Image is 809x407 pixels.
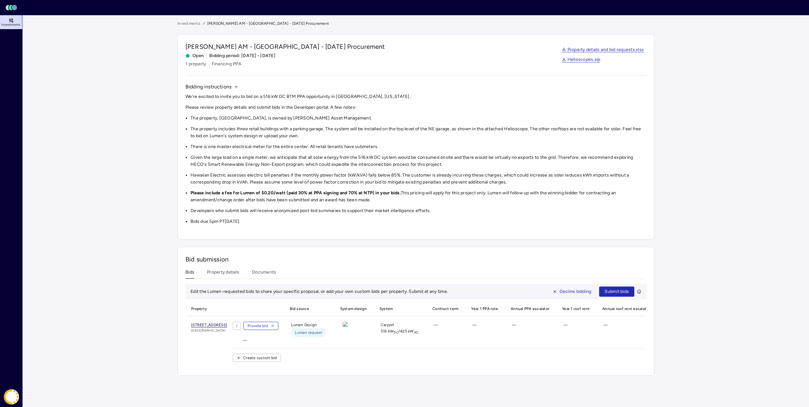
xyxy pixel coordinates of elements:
span: Bidding instructions [185,83,231,91]
button: Create custom bid [233,354,281,362]
button: Bids [185,269,194,279]
li: Hawaiian Electric assesses electric bill penalties if the monthly power factor (kW/kVA) falls bel... [191,172,646,186]
button: Submit bids [599,287,634,297]
span: System design [336,302,371,316]
a: Property details and bid requests.xlsx [562,48,644,53]
span: [GEOGRAPHIC_DATA] [191,328,227,333]
span: Decline bidding [560,288,592,295]
span: Year 1 roof rent [558,302,593,316]
button: Provide bid [243,322,278,330]
span: Investments [1,23,20,27]
li: There is one master electrical meter for the entire center. All retail tenants have submeters. [191,143,646,150]
button: Documents [252,269,276,279]
img: view [343,322,348,327]
li: The property, [GEOGRAPHIC_DATA], is owned by [PERSON_NAME] Asset Management. [191,115,646,122]
span: Bid submission [185,255,229,263]
span: Lumen request [295,329,322,336]
span: Financing: PPA [212,61,241,68]
span: 516 kW / 425 kW [381,328,418,334]
span: Bidding period: [DATE] - [DATE] [209,52,275,59]
div: — [507,322,553,337]
p: Please review property details and submit bids in the Developer portal. A few notes: [185,104,646,111]
span: [PERSON_NAME] AM - [GEOGRAPHIC_DATA] - [DATE] Procurement [207,20,329,27]
span: Provide bid [248,323,268,329]
span: Bid source [286,302,331,316]
li: The property includes three retail buildings with a parking garage. The system will be installed ... [191,126,646,139]
span: Property [185,302,233,316]
button: Property details [207,269,239,279]
sub: DC [394,330,398,334]
a: [STREET_ADDRESS] [191,322,227,328]
span: Annual roof rent escalator [599,302,654,316]
button: Bidding instructions [185,83,238,91]
span: 1 property [185,61,206,68]
li: Given the large load on a single meter, we anticipate that all solar energy from the 516 kW DC sy... [191,154,646,168]
li: Developers who submit bids will receive anonymized post-bid summaries to support their market int... [191,207,646,214]
span: [STREET_ADDRESS] [191,323,227,327]
span: [PERSON_NAME] AM - [GEOGRAPHIC_DATA] - [DATE] Procurement [185,42,385,51]
li: This pricing will apply for this project only. Lumen will follow up with the winning bidder for c... [191,190,646,203]
span: System [376,302,424,316]
span: Open [185,52,204,59]
p: We're excited to invite you to bid on a 516 kW DC BTM PPA opportunity in [GEOGRAPHIC_DATA], [US_S... [185,93,646,100]
a: Investments [178,20,200,27]
a: Helioscopes.zip [562,57,600,62]
strong: Please include a fee for Lumen of $0.20/watt (paid 30% at PPA signing and 70% at NTP) in your bids. [191,190,401,196]
div: Lumen Design [286,322,331,337]
nav: breadcrumb [178,20,654,27]
img: Coast Energy [4,389,19,404]
div: — [558,322,593,337]
div: — [599,322,654,337]
span: Edit the Lumen-requested bids to share your specific proposal, or add your own custom bids per pr... [191,289,448,294]
span: Create custom bid [243,355,277,361]
div: — [238,337,281,343]
span: Contract term [429,302,462,316]
li: Bids due 5pm PT[DATE]. [191,218,646,225]
span: Year 1 PPA rate [467,302,502,316]
button: Decline bidding [547,287,597,297]
span: Submit bids [605,288,629,295]
div: — [467,322,502,337]
sub: AC [414,330,419,334]
div: — [429,322,462,337]
span: Annual PPA escalator [507,302,553,316]
span: Carport [381,322,395,328]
